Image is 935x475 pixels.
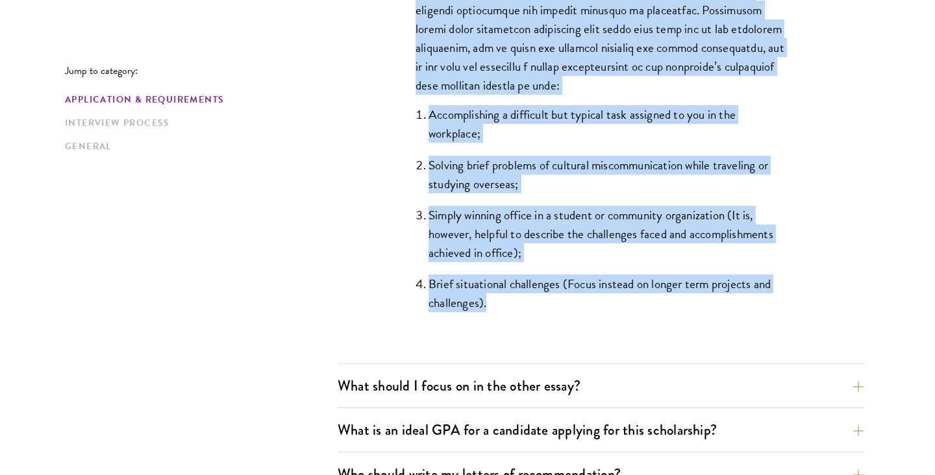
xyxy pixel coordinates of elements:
[429,156,786,193] li: Solving brief problems of cultural miscommunication while traveling or studying overseas;
[429,274,786,312] li: Brief situational challenges (Focus instead on longer term projects and challenges).
[65,93,330,106] a: Application & Requirements
[65,116,330,130] a: Interview Process
[65,140,330,153] a: General
[338,371,864,400] button: What should I focus on in the other essay?
[429,105,786,143] li: Accomplishing a difficult but typical task assigned to you in the workplace;
[338,415,864,445] button: What is an ideal GPA for a candidate applying for this scholarship?
[429,206,786,262] li: Simply winning office in a student or community organization (It is, however, helpful to describe...
[65,65,338,77] p: Jump to category:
